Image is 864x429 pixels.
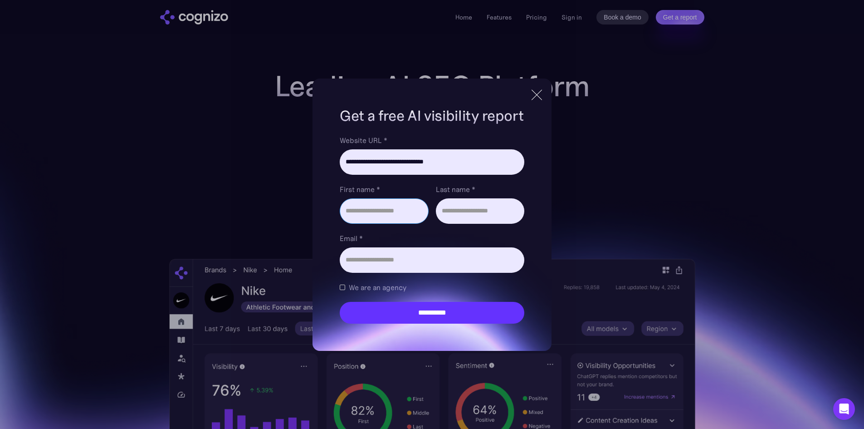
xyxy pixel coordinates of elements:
label: First name * [340,184,428,195]
label: Email * [340,233,524,244]
span: We are an agency [349,282,406,293]
h1: Get a free AI visibility report [340,106,524,126]
div: Open Intercom Messenger [833,398,855,420]
form: Brand Report Form [340,135,524,324]
label: Website URL * [340,135,524,146]
label: Last name * [436,184,524,195]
